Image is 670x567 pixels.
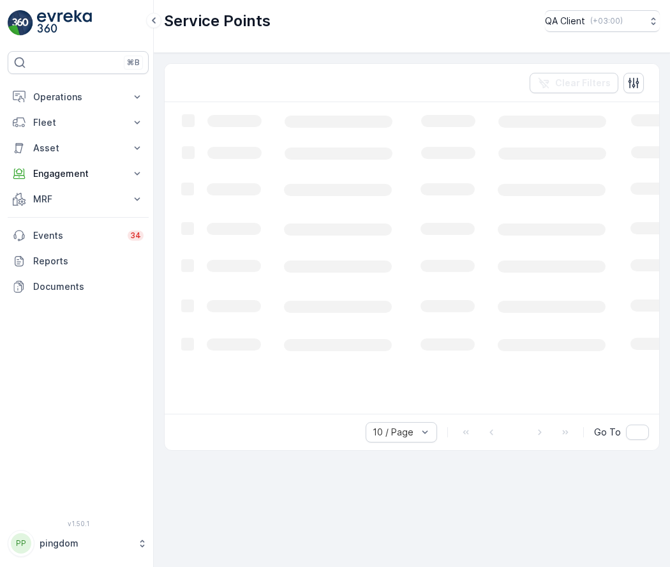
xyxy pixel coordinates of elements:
button: PPpingdom [8,530,149,557]
p: Documents [33,280,144,293]
p: ⌘B [127,57,140,68]
p: Events [33,229,120,242]
button: Fleet [8,110,149,135]
p: Clear Filters [555,77,611,89]
button: Clear Filters [530,73,618,93]
p: pingdom [40,537,131,550]
button: Asset [8,135,149,161]
span: v 1.50.1 [8,520,149,527]
p: 34 [130,231,141,241]
p: Asset [33,142,123,155]
a: Reports [8,248,149,274]
p: QA Client [545,15,585,27]
div: PP [11,533,31,554]
button: MRF [8,186,149,212]
p: MRF [33,193,123,206]
button: QA Client(+03:00) [545,10,660,32]
img: logo [8,10,33,36]
a: Events34 [8,223,149,248]
p: Service Points [164,11,271,31]
p: Fleet [33,116,123,129]
a: Documents [8,274,149,299]
p: ( +03:00 ) [590,16,623,26]
img: logo_light-DOdMpM7g.png [37,10,92,36]
p: Reports [33,255,144,268]
button: Engagement [8,161,149,186]
span: Go To [594,426,621,439]
p: Engagement [33,167,123,180]
button: Operations [8,84,149,110]
p: Operations [33,91,123,103]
